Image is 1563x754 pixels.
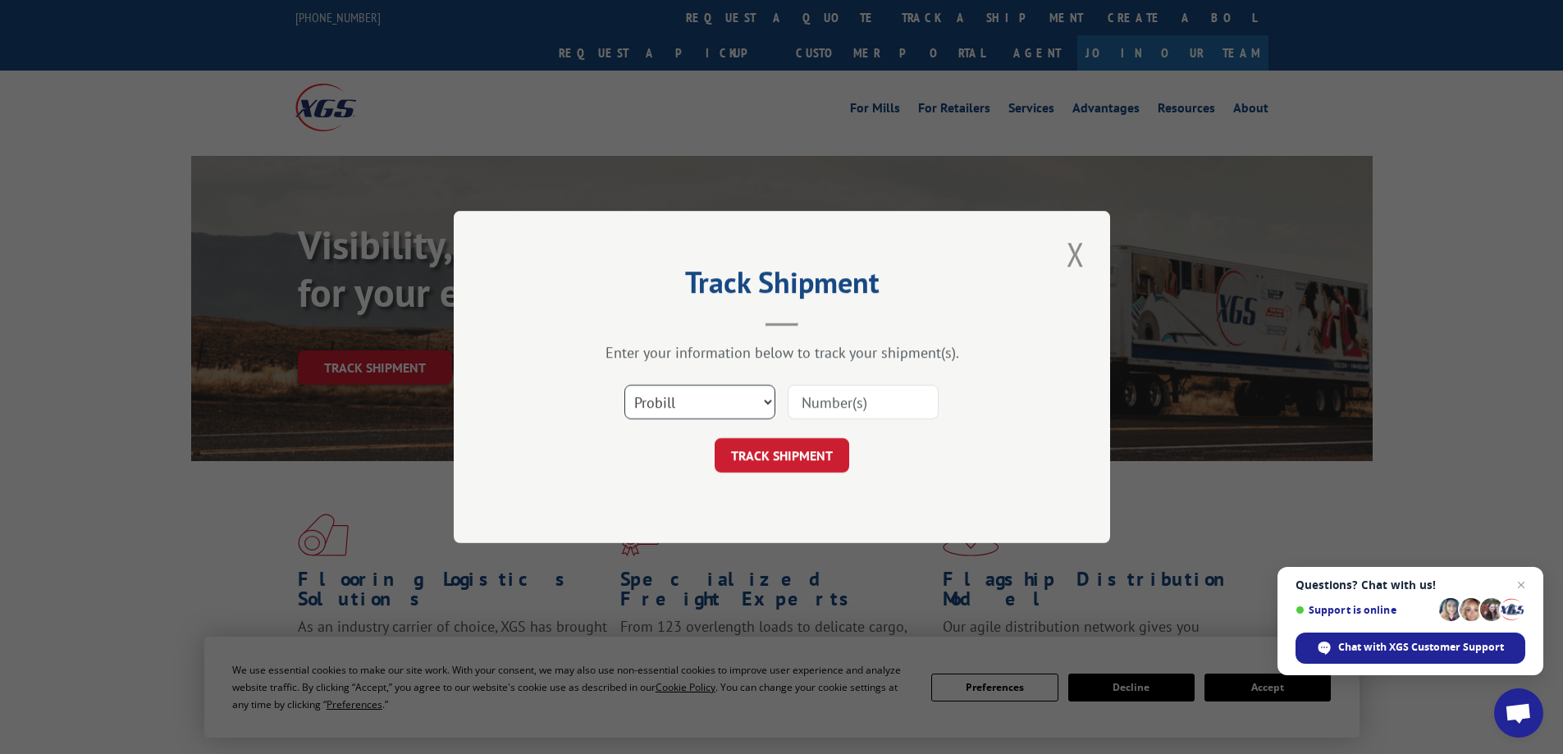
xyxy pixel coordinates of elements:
[536,343,1028,362] div: Enter your information below to track your shipment(s).
[788,385,939,419] input: Number(s)
[1296,604,1433,616] span: Support is online
[1296,578,1525,592] span: Questions? Chat with us!
[536,271,1028,302] h2: Track Shipment
[1338,640,1504,655] span: Chat with XGS Customer Support
[715,438,849,473] button: TRACK SHIPMENT
[1494,688,1543,738] a: Open chat
[1062,231,1090,276] button: Close modal
[1296,633,1525,664] span: Chat with XGS Customer Support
